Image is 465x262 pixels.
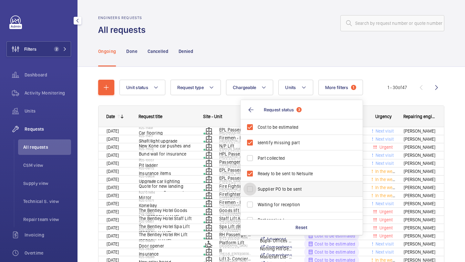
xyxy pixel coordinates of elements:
span: Dashboard [25,72,71,78]
h2: R25-06951 [139,219,195,223]
p: [GEOGRAPHIC_DATA] [219,139,252,143]
span: Technical S. view [23,198,71,205]
p: The [GEOGRAPHIC_DATA] [219,219,252,223]
span: Next visit [374,161,394,166]
h1: All requests [98,24,150,36]
span: [PERSON_NAME] [404,160,436,167]
span: Filters [24,46,36,52]
span: Next visit [374,201,394,206]
span: 1 [351,85,356,90]
span: Cost to be estimated [258,124,346,130]
span: Unit status [126,85,148,90]
p: Denied [179,48,193,55]
span: Next visit [374,128,394,134]
span: In the week [374,169,397,174]
span: [DATE] [107,241,119,247]
p: Bupa- Offices & Clinics [260,237,292,244]
p: [GEOGRAPHIC_DATA] [219,187,252,191]
span: Activity Monitoring [25,90,71,96]
p: The [GEOGRAPHIC_DATA] [219,227,252,231]
p: Done [126,48,137,55]
p: The [US_STATE][GEOGRAPHIC_DATA] [219,252,252,256]
span: Part collected [258,155,346,161]
span: [PERSON_NAME] [404,200,436,207]
span: Invoicing [25,232,71,238]
span: of [398,85,402,90]
span: [PERSON_NAME] [404,248,436,256]
span: [DATE] [107,136,119,142]
p: Notting Hill Genesis [260,246,292,252]
span: [DATE] [107,145,119,150]
p: The [GEOGRAPHIC_DATA] [219,211,252,215]
span: [PERSON_NAME] [404,224,436,232]
span: Request title [139,114,162,119]
span: Identify missing part [258,139,346,146]
span: Site - Unit [203,114,222,119]
span: [DATE] [107,217,119,222]
button: Chargeable [226,80,274,95]
span: [DATE] [107,201,119,206]
p: The [GEOGRAPHIC_DATA] [219,203,252,207]
p: [GEOGRAPHIC_DATA] [219,155,252,159]
span: [DATE] [107,153,119,158]
button: More filters1 [318,80,363,95]
button: Request status3 [241,100,363,119]
span: Urgent [378,209,393,214]
span: [DATE] [107,177,119,182]
span: In the week [374,177,397,182]
span: [DATE] [107,225,119,230]
span: [DATE] [107,161,119,166]
span: In the week [374,185,397,190]
span: [PERSON_NAME] [404,232,436,240]
span: Requests [25,126,71,132]
span: [PERSON_NAME] [404,192,436,199]
span: Supplier PO to be sent [258,186,346,192]
span: CSM view [23,162,71,168]
span: In the week [374,193,397,198]
button: Filters2 [6,41,71,57]
p: [PERSON_NAME] [219,179,252,183]
span: [PERSON_NAME] [404,208,436,216]
span: Next visit [374,136,394,142]
h2: R25-11024 [139,147,195,151]
span: [PERSON_NAME] [404,152,436,159]
span: More filters [325,85,348,90]
span: Units [25,108,71,114]
p: Hambledon Court - High Risk Building [219,163,252,167]
p: Cancelled [148,48,168,55]
span: [DATE] [107,249,119,255]
span: [DATE] [107,128,119,134]
input: Search by request number or quote number [340,15,444,31]
span: 1 - 30 47 [387,85,407,90]
span: Urgent [378,145,393,150]
h2: R25-06950 [139,227,195,231]
span: Next visit [374,249,394,255]
span: [PERSON_NAME] [404,184,436,191]
p: Ongoing [98,48,116,55]
span: Units [285,85,296,90]
span: Urgent [378,217,393,222]
span: Request status [264,107,294,112]
p: Sawbridgeworth Court [219,195,252,199]
span: Urgency [375,114,392,119]
span: [PERSON_NAME] [404,216,436,224]
span: [DATE] [107,209,119,214]
p: Reset [295,224,307,231]
span: Chargeable [233,85,256,90]
span: Overtime [25,250,71,256]
p: [PERSON_NAME] House [219,147,252,151]
button: Units [278,80,313,95]
span: Request type [177,85,204,90]
span: [PERSON_NAME] [404,176,436,183]
span: [PERSON_NAME] [404,168,436,175]
span: All requests [23,144,71,150]
span: 3 [296,107,302,112]
span: Part received [258,217,346,223]
span: [PERSON_NAME] [404,127,436,135]
span: [DATE] [107,193,119,198]
span: [PERSON_NAME] [404,240,436,248]
span: Next visit [374,241,394,247]
span: Ready to be sent to Netsuite [258,170,346,177]
span: Urgent [378,233,393,238]
p: 7 [PERSON_NAME][GEOGRAPHIC_DATA] - High Risk Building [219,171,252,175]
